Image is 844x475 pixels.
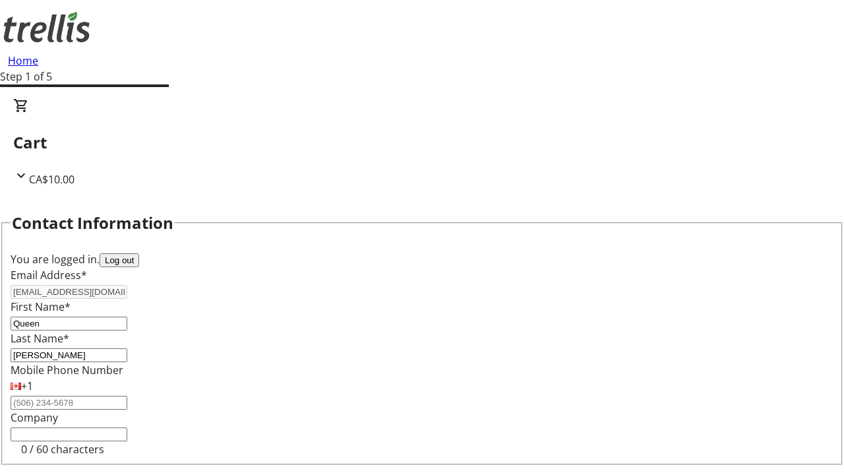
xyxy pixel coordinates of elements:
div: You are logged in. [11,251,833,267]
h2: Contact Information [12,211,173,235]
span: CA$10.00 [29,172,75,187]
label: Email Address* [11,268,87,282]
label: First Name* [11,300,71,314]
label: Last Name* [11,331,69,346]
h2: Cart [13,131,831,154]
button: Log out [100,253,139,267]
tr-character-limit: 0 / 60 characters [21,442,104,457]
input: (506) 234-5678 [11,396,127,410]
label: Mobile Phone Number [11,363,123,377]
label: Company [11,410,58,425]
div: CartCA$10.00 [13,98,831,187]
